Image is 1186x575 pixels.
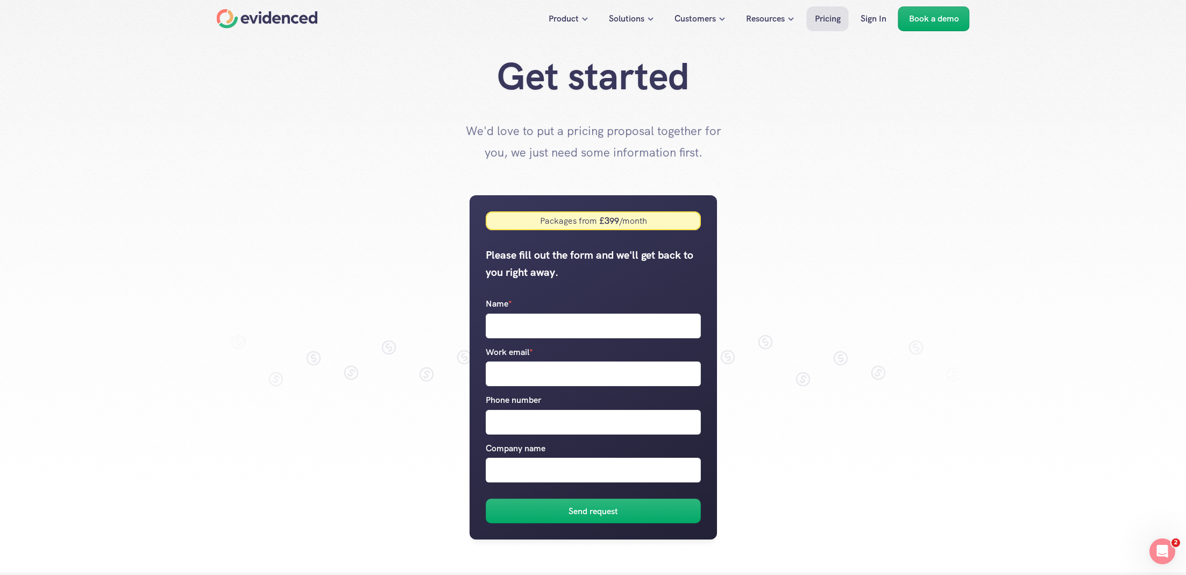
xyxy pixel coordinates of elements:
p: Book a demo [909,12,959,26]
p: Resources [746,12,785,26]
h1: Get started [378,54,808,99]
p: Customers [674,12,716,26]
strong: £ 399 [596,215,619,226]
p: Work email [486,345,533,359]
p: Company name [486,442,545,456]
a: Sign In [853,6,894,31]
span: 2 [1171,538,1180,547]
a: Home [217,9,318,29]
p: Product [549,12,579,26]
p: We'd love to put a pricing proposal together for you, we just need some information first. [459,120,728,163]
input: Company name [486,458,701,483]
p: Phone number [486,393,541,407]
div: Packages from /month [539,215,647,226]
iframe: Intercom live chat [1149,538,1175,564]
p: Sign In [861,12,886,26]
h5: Please fill out the form and we'll get back to you right away. [486,246,701,281]
a: Book a demo [898,6,970,31]
p: Pricing [815,12,841,26]
input: Work email* [486,361,701,386]
p: Solutions [609,12,644,26]
h6: Send request [569,505,618,519]
input: Phone number [486,410,701,435]
p: Name [486,297,512,311]
a: Pricing [807,6,849,31]
button: Send request [486,499,701,524]
input: Name* [486,314,701,338]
